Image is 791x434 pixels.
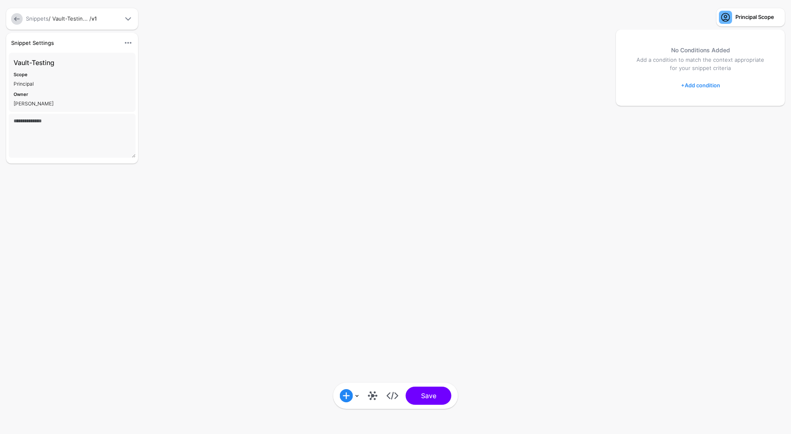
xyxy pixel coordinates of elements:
strong: Owner [14,91,28,97]
app-identifier: [PERSON_NAME] [14,100,54,107]
a: Snippets [26,15,49,22]
div: / Vault-Testin... / [24,15,122,23]
div: Principal [14,80,131,87]
span: + [681,82,685,89]
div: Snippet Settings [8,39,120,47]
h5: No Conditions Added [632,46,768,54]
h3: Vault-Testing [14,58,131,68]
button: Save [406,387,452,405]
a: Add condition [681,79,720,92]
p: Add a condition to match the context appropriate for your snippet criteria [632,56,768,72]
strong: Scope [14,72,28,77]
div: Principal Scope [735,13,774,21]
strong: v1 [91,15,97,22]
